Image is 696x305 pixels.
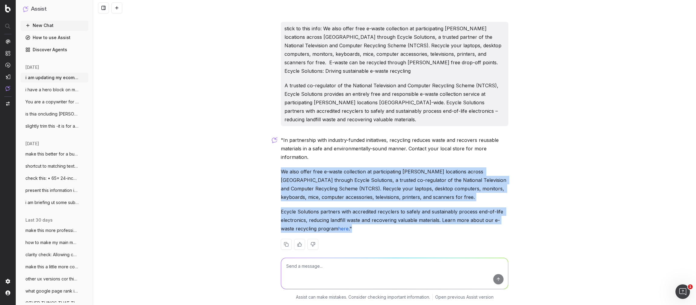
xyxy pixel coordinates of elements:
button: You are a copywriter for a large ecomm c [21,97,88,107]
img: Analytics [5,39,10,44]
p: Assist can make mistakes. Consider checking important information. [296,294,430,300]
button: slightly trim this -it is for a one page [21,121,88,131]
img: Assist [5,86,10,91]
span: present this information in a clear, tig [25,187,79,193]
img: Botify logo [5,5,11,12]
span: shortcut to matching text format in mac [25,163,79,169]
span: [DATE] [25,141,39,147]
p: A trusted co-regulator of the National Television and Computer Recycling Scheme (NTCRS), Ecycle S... [284,81,505,124]
img: Botify assist logo [272,137,277,143]
span: i have a hero block on my ecoomm iphone [25,87,79,93]
p: Ecycle Solutions partners with accredited recyclers to safely and sustainably process end-of-life... [281,207,508,233]
span: i am updating my ecomm delivery page. I [25,75,79,81]
button: i am updating my ecomm delivery page. I [21,73,88,82]
span: slightly trim this -it is for a one page [25,123,79,129]
span: [DATE] [25,64,39,70]
button: what google page rank in [PERSON_NAME] [21,286,88,296]
a: Open previous Assist version [435,294,494,300]
h1: Assist [31,5,47,13]
span: 1 [688,284,693,289]
a: How to use Assist [21,33,88,42]
button: how to make my main monitor brighter - [21,238,88,247]
button: make this more professional: I hope this [21,226,88,235]
a: Discover Agents [21,45,88,55]
span: last 30 days [25,217,53,223]
img: Switch project [6,102,10,106]
span: make this a little more conversational" [25,264,79,270]
span: clarity check: Allowing customers to ass [25,252,79,258]
button: present this information in a clear, tig [21,186,88,195]
button: Assist [23,5,86,13]
button: i have a hero block on my ecoomm iphone [21,85,88,95]
span: You are a copywriter for a large ecomm c [25,99,79,105]
button: i am briefing ut some sub category [PERSON_NAME] [21,198,88,207]
span: is thia oncluding [PERSON_NAME] and [PERSON_NAME] [25,111,79,117]
button: other ux versions cor this type of custo [21,274,88,284]
p: "In partnership with industry-funded initiatives, recycling reduces waste and recovers reusable m... [281,136,508,161]
span: what google page rank in [PERSON_NAME] [25,288,79,294]
img: Assist [23,6,28,12]
button: make this a little more conversational" [21,262,88,272]
span: i am briefing ut some sub category [PERSON_NAME] [25,199,79,206]
img: My account [5,290,10,295]
img: Setting [5,279,10,284]
span: make this better for a busines case: Sin [25,151,79,157]
button: shortcut to matching text format in mac [21,161,88,171]
button: make this better for a busines case: Sin [21,149,88,159]
span: check this: • 65x 24-inch Monitors: $13, [25,175,79,181]
button: clarity check: Allowing customers to ass [21,250,88,260]
button: is thia oncluding [PERSON_NAME] and [PERSON_NAME] [21,109,88,119]
img: Activation [5,62,10,68]
img: Studio [5,74,10,79]
span: how to make my main monitor brighter - [25,240,79,246]
button: New Chat [21,21,88,30]
span: other ux versions cor this type of custo [25,276,79,282]
p: stick to this info: We also offer free e-waste collection at participating [PERSON_NAME] location... [284,24,505,75]
img: Intelligence [5,51,10,56]
iframe: Intercom live chat [675,284,690,299]
button: check this: • 65x 24-inch Monitors: $13, [21,173,88,183]
a: here [338,226,349,232]
p: We also offer free e-waste collection at participating [PERSON_NAME] locations across [GEOGRAPHIC... [281,167,508,201]
span: make this more professional: I hope this [25,227,79,233]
